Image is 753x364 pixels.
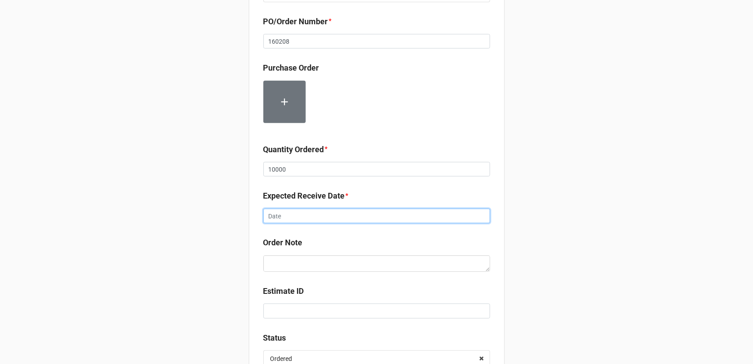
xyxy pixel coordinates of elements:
label: Expected Receive Date [263,190,345,202]
div: Ordered [270,356,292,362]
label: PO/Order Number [263,15,328,28]
label: Status [263,332,286,344]
label: Quantity Ordered [263,143,324,156]
label: Order Note [263,236,303,249]
input: Date [263,209,490,224]
label: Purchase Order [263,62,319,74]
label: Estimate ID [263,285,304,297]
